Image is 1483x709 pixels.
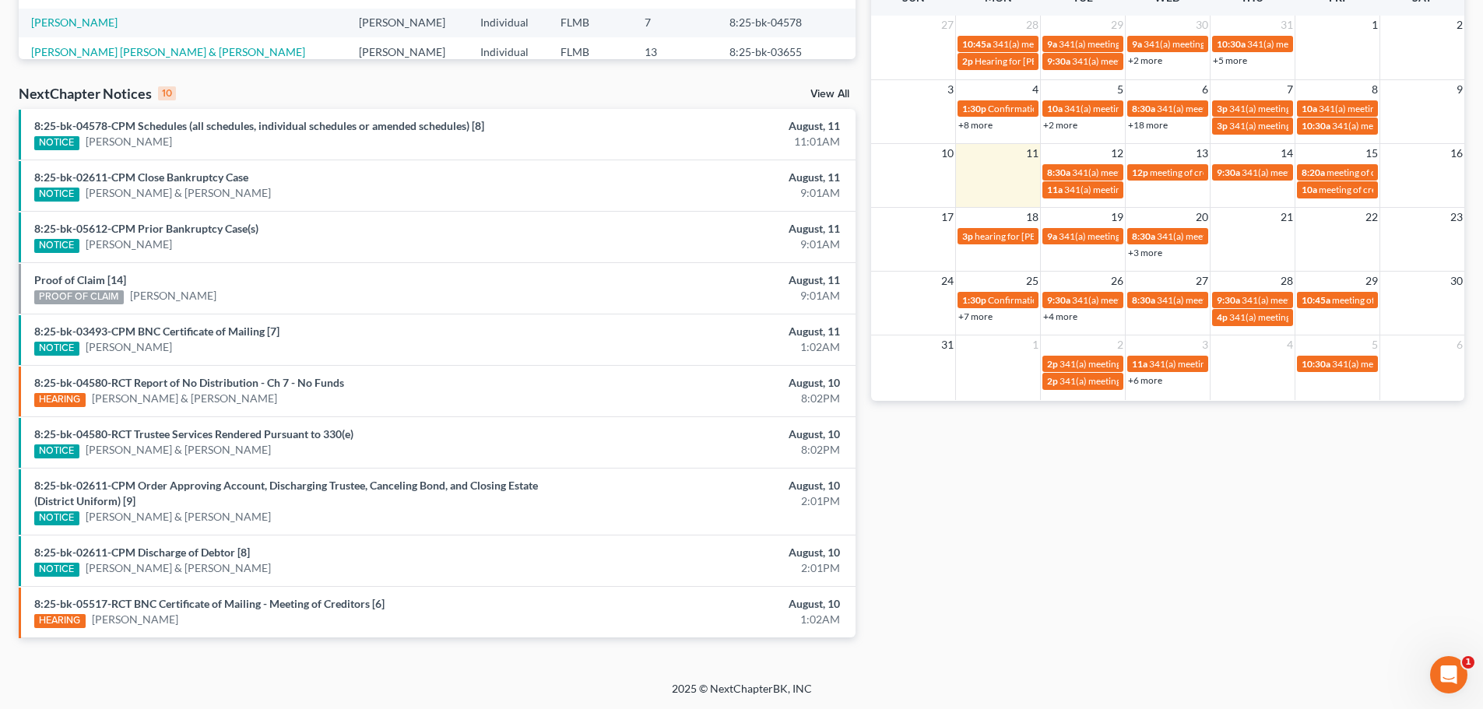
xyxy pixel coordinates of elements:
span: 3 [946,80,955,99]
div: August, 11 [582,221,840,237]
span: 1:30p [962,103,986,114]
div: August, 11 [582,170,840,185]
div: August, 10 [582,545,840,560]
div: 1:02AM [582,339,840,355]
span: 341(a) meeting for [PERSON_NAME] [1064,184,1214,195]
span: Hearing for [PERSON_NAME] [975,55,1096,67]
span: meeting of creditors for [PERSON_NAME] [1150,167,1320,178]
span: 1 [1370,16,1379,34]
td: 8:25-bk-03655 [717,37,856,66]
span: 341(a) meeting for [PERSON_NAME] [1059,38,1209,50]
span: 10:30a [1302,120,1330,132]
a: 8:25-bk-02611-CPM Order Approving Account, Discharging Trustee, Canceling Bond, and Closing Estat... [34,479,538,507]
span: 12 [1109,144,1125,163]
span: 341(a) meeting for [PERSON_NAME] [1242,294,1392,306]
span: 3p [1217,103,1228,114]
div: HEARING [34,393,86,407]
div: 8:02PM [582,391,840,406]
div: NOTICE [34,563,79,577]
a: [PERSON_NAME] & [PERSON_NAME] [86,560,271,576]
span: 31 [940,335,955,354]
span: 24 [940,272,955,290]
div: NOTICE [34,444,79,458]
span: 11a [1132,358,1147,370]
td: FLMB [548,9,631,37]
div: PROOF OF CLAIM [34,290,124,304]
span: 26 [1109,272,1125,290]
span: 10a [1302,103,1317,114]
a: 8:25-bk-04578-CPM Schedules (all schedules, individual schedules or amended schedules) [8] [34,119,484,132]
div: August, 10 [582,478,840,493]
div: August, 10 [582,596,840,612]
span: 23 [1449,208,1464,226]
span: 14 [1279,144,1295,163]
td: [PERSON_NAME] [346,37,469,66]
div: HEARING [34,614,86,628]
td: Individual [468,9,548,37]
span: 28 [1279,272,1295,290]
span: 341(a) meeting for [PERSON_NAME] [1059,230,1209,242]
span: 4 [1031,80,1040,99]
a: [PERSON_NAME] & [PERSON_NAME] [86,185,271,201]
div: August, 11 [582,324,840,339]
a: 8:25-bk-05612-CPM Prior Bankruptcy Case(s) [34,222,258,235]
span: 1 [1031,335,1040,354]
a: +7 more [958,311,993,322]
td: 7 [632,9,718,37]
div: NOTICE [34,188,79,202]
span: 4 [1285,335,1295,354]
span: 341(a) meeting for [PERSON_NAME] [1144,38,1294,50]
span: 341(a) meeting for [PERSON_NAME] [1229,311,1379,323]
a: 8:25-bk-02611-CPM Discharge of Debtor [8] [34,546,250,559]
span: 341(a) meeting for [PERSON_NAME] & [PERSON_NAME] [1149,358,1382,370]
span: 29 [1364,272,1379,290]
div: August, 11 [582,272,840,288]
span: 2 [1116,335,1125,354]
span: 4p [1217,311,1228,323]
span: Confirmation hearing for [PERSON_NAME] [988,103,1165,114]
div: August, 10 [582,426,840,442]
a: +4 more [1043,311,1077,322]
span: 10a [1047,103,1063,114]
span: 3 [1200,335,1210,354]
a: 8:25-bk-02611-CPM Close Bankruptcy Case [34,170,248,184]
span: 20 [1194,208,1210,226]
span: 341(a) meeting for [PERSON_NAME] [1072,55,1222,67]
div: 11:01AM [582,134,840,149]
span: 2p [962,55,973,67]
span: 9:30a [1217,294,1240,306]
span: 341(a) meeting for [PERSON_NAME] [1157,103,1307,114]
a: [PERSON_NAME] [92,612,178,627]
span: 11a [1047,184,1063,195]
td: 13 [632,37,718,66]
a: +5 more [1213,54,1247,66]
span: 9 [1455,80,1464,99]
a: [PERSON_NAME] & [PERSON_NAME] [86,509,271,525]
span: 30 [1449,272,1464,290]
div: August, 11 [582,118,840,134]
span: 341(a) meeting for [PERSON_NAME] [993,38,1143,50]
span: 25 [1024,272,1040,290]
span: 10:30a [1302,358,1330,370]
div: NextChapter Notices [19,84,176,103]
span: 5 [1370,335,1379,354]
span: 10:45a [962,38,991,50]
iframe: Intercom live chat [1430,656,1467,693]
span: 28 [1024,16,1040,34]
a: 8:25-bk-04580-RCT Trustee Services Rendered Pursuant to 330(e) [34,427,353,440]
td: Individual [468,37,548,66]
span: 21 [1279,208,1295,226]
a: [PERSON_NAME] & [PERSON_NAME] [86,442,271,458]
a: [PERSON_NAME] [86,237,172,252]
span: 341(a) meeting for [PERSON_NAME] & [PERSON_NAME] [1157,230,1390,242]
span: 341(a) meeting for [PERSON_NAME] & [PERSON_NAME] [1060,375,1292,387]
span: 9a [1132,38,1142,50]
span: 9:30a [1047,294,1070,306]
div: 2025 © NextChapterBK, INC [298,681,1186,709]
span: Confirmation hearing for [PERSON_NAME] & [PERSON_NAME] [988,294,1247,306]
span: 3p [962,230,973,242]
td: 8:25-bk-04578 [717,9,856,37]
span: 341(a) meeting for [PERSON_NAME] & [PERSON_NAME] [1060,358,1292,370]
a: 8:25-bk-05517-RCT BNC Certificate of Mailing - Meeting of Creditors [6] [34,597,385,610]
span: 6 [1455,335,1464,354]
